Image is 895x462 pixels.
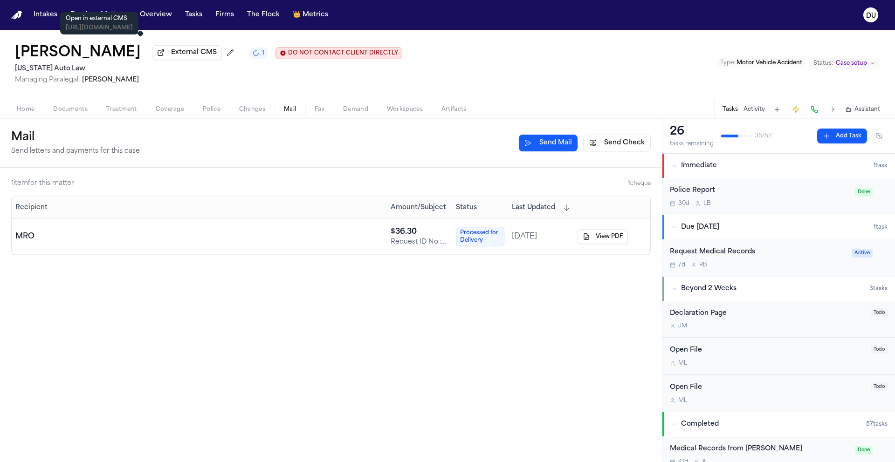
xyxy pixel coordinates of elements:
div: Open task: Police Report [662,178,895,215]
button: Matters [97,7,131,23]
button: View PDF [578,229,628,244]
button: Tasks [723,106,738,113]
span: Managing Paralegal: [15,76,80,83]
span: Done [855,188,873,197]
span: Motor Vehicle Accident [737,60,802,66]
button: crownMetrics [289,7,332,23]
div: Medical Records from [PERSON_NAME] [670,444,849,455]
button: Recipient [15,203,48,212]
button: Edit Type: Motor Vehicle Accident [717,58,805,68]
div: Open task: Open File [662,338,895,375]
button: Send Mail [519,135,578,151]
div: tasks remaining [670,140,714,148]
h2: [US_STATE] Auto Law [15,63,402,75]
span: Home [17,106,34,113]
h1: Mail [11,130,140,145]
button: Status [456,203,477,212]
td: [DATE] [508,219,574,255]
button: Amount/Subject [391,203,446,212]
button: Tasks [181,7,206,23]
span: M L [678,360,687,367]
div: Request ID No.: 103853934 [391,238,448,247]
span: Case setup [836,60,867,67]
button: Completed57tasks [662,412,895,436]
span: External CMS [171,48,217,57]
span: Last Updated [512,203,555,212]
span: Todo [871,308,888,317]
span: 36 / 62 [755,132,771,140]
div: 1 item for this matter [11,179,74,188]
button: Firms [212,7,238,23]
button: External CMS [152,45,222,60]
span: Active [852,249,873,258]
span: Done [855,446,873,455]
button: Send Check [583,135,651,151]
span: 1 task [874,162,888,170]
button: Last Updated [512,203,570,212]
text: DU [866,13,876,19]
a: Day 1 [67,7,91,23]
span: J M [678,322,687,330]
span: Police [203,106,220,113]
span: Changes [239,106,265,113]
img: Finch Logo [11,11,22,20]
button: Hide completed tasks (⌘⇧H) [871,129,888,143]
button: Overview [136,7,176,23]
span: Fax [315,106,324,113]
span: Mail [284,106,296,113]
div: Declaration Page [670,308,865,319]
span: Processed for Delivery [456,227,504,246]
span: crown [293,10,301,20]
button: 1 active task [249,48,268,59]
div: Open File [670,345,865,356]
div: MRO [15,231,34,242]
button: Beyond 2 Weeks3tasks [662,277,895,301]
p: Send letters and payments for this case [11,147,140,156]
h1: [PERSON_NAME] [15,45,141,61]
span: Immediate [681,161,717,170]
button: The Flock [243,7,283,23]
button: Activity [744,106,765,113]
span: M L [678,397,687,404]
p: [URL][DOMAIN_NAME] [66,24,133,32]
span: [PERSON_NAME] [82,76,139,83]
span: Beyond 2 Weeks [681,284,737,293]
span: Coverage [156,106,184,113]
div: Open task: Request Medical Records [662,239,895,276]
button: Add Task [817,129,867,143]
a: Home [11,11,22,20]
span: Type : [720,60,735,66]
button: Edit matter name [15,45,141,61]
div: Open task: Declaration Page [662,301,895,338]
span: Assistant [854,106,880,113]
span: Artifacts [441,106,467,113]
button: Assistant [845,106,880,113]
span: 30d [678,200,689,207]
span: R B [699,261,707,269]
button: Add Task [771,103,784,116]
button: Edit client contact restriction [275,47,402,59]
button: Create Immediate Task [789,103,802,116]
div: $ 36.30 [391,226,448,238]
button: Intakes [30,7,61,23]
span: Todo [871,382,888,391]
p: Open in external CMS [66,15,133,22]
div: 26 [670,124,714,139]
span: Status: [813,60,833,67]
span: 1 task [874,224,888,231]
span: DO NOT CONTACT CLIENT DIRECTLY [288,49,398,57]
div: Police Report [670,185,849,196]
span: Workspaces [387,106,423,113]
span: 7d [678,261,685,269]
span: 3 task s [869,285,888,292]
span: Due [DATE] [681,223,719,232]
span: Todo [871,345,888,354]
button: Due [DATE]1task [662,215,895,239]
button: Make a Call [808,103,821,116]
